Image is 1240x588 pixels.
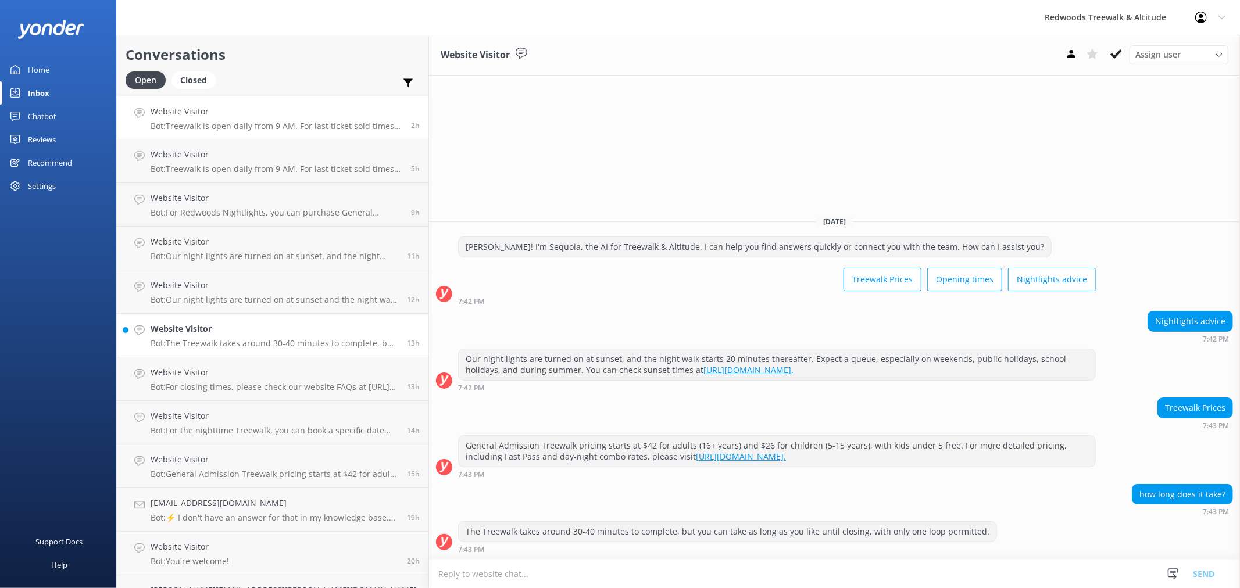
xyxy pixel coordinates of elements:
p: Bot: For Redwoods Nightlights, you can purchase General Admission tickets onsite or online. Howev... [151,207,402,218]
a: Website VisitorBot:You're welcome!20h [117,532,428,575]
button: Opening times [927,268,1002,291]
strong: 7:42 PM [458,298,484,305]
div: The Treewalk takes around 30-40 minutes to complete, but you can take as long as you like until c... [459,522,996,542]
span: Sep 02 2025 05:49pm (UTC +12:00) Pacific/Auckland [407,425,420,435]
span: Sep 02 2025 07:54pm (UTC +12:00) Pacific/Auckland [407,295,420,304]
div: Home [28,58,49,81]
div: Chatbot [28,105,56,128]
div: General Admission Treewalk pricing starts at $42 for adults (16+ years) and $26 for children (5-1... [459,436,1095,467]
a: Website VisitorBot:Treewalk is open daily from 9 AM. For last ticket sold times, please check our... [117,139,428,183]
div: Support Docs [36,530,83,553]
a: Website VisitorBot:General Admission Treewalk pricing starts at $42 for adults (16+ years) and $2... [117,444,428,488]
h4: Website Visitor [151,540,229,553]
div: Closed [171,71,216,89]
h4: Website Visitor [151,322,398,335]
a: Website VisitorBot:Our night lights are turned on at sunset, and the night walk starts 20 minutes... [117,227,428,270]
strong: 7:43 PM [1203,508,1229,515]
h4: Website Visitor [151,366,398,379]
h3: Website Visitor [441,48,510,63]
div: Sep 02 2025 07:42pm (UTC +12:00) Pacific/Auckland [458,297,1096,305]
button: Treewalk Prices [844,268,921,291]
strong: 7:43 PM [1203,422,1229,429]
div: Inbox [28,81,49,105]
span: Sep 02 2025 07:34pm (UTC +12:00) Pacific/Auckland [407,382,420,392]
a: Website VisitorBot:For closing times, please check our website FAQs at [URL][DOMAIN_NAME].13h [117,357,428,401]
span: [DATE] [816,217,853,227]
h4: Website Visitor [151,279,398,292]
a: [URL][DOMAIN_NAME]. [696,451,786,462]
p: Bot: General Admission Treewalk pricing starts at $42 for adults (16+ years) and $26 for children... [151,469,398,479]
button: Nightlights advice [1008,268,1096,291]
div: Recommend [28,151,72,174]
a: Website VisitorBot:Our night lights are turned on at sunset and the night walk starts 20 minutes ... [117,270,428,314]
a: Website VisitorBot:The Treewalk takes around 30-40 minutes to complete, but you can take as long ... [117,314,428,357]
span: Sep 02 2025 11:29pm (UTC +12:00) Pacific/Auckland [411,207,420,217]
p: Bot: ⚡ I don't have an answer for that in my knowledge base. Please try and rephrase your questio... [151,512,398,523]
h4: Website Visitor [151,105,402,118]
strong: 7:42 PM [1203,336,1229,343]
span: Sep 02 2025 04:55pm (UTC +12:00) Pacific/Auckland [407,469,420,479]
h4: Website Visitor [151,192,402,205]
h4: [EMAIL_ADDRESS][DOMAIN_NAME] [151,497,398,510]
div: Our night lights are turned on at sunset, and the night walk starts 20 minutes thereafter. Expect... [459,349,1095,380]
h4: Website Visitor [151,453,398,466]
a: [URL][DOMAIN_NAME]. [703,364,794,375]
h2: Conversations [126,44,420,66]
h4: Website Visitor [151,235,398,248]
p: Bot: Treewalk is open daily from 9 AM. For last ticket sold times, please check our website FAQs ... [151,121,402,131]
span: Sep 02 2025 12:04pm (UTC +12:00) Pacific/Auckland [407,556,420,566]
div: Sep 02 2025 07:43pm (UTC +12:00) Pacific/Auckland [458,545,997,553]
a: Closed [171,73,221,86]
a: Website VisitorBot:For the nighttime Treewalk, you can book a specific date and time with a Fast ... [117,401,428,444]
div: Sep 02 2025 07:43pm (UTC +12:00) Pacific/Auckland [1157,421,1233,429]
span: Sep 03 2025 03:18am (UTC +12:00) Pacific/Auckland [411,164,420,174]
h4: Website Visitor [151,148,402,161]
p: Bot: Our night lights are turned on at sunset, and the night walk starts 20 minutes thereafter. W... [151,251,398,261]
img: yonder-white-logo.png [17,20,84,39]
div: Assign User [1130,45,1228,64]
span: Sep 02 2025 09:29pm (UTC +12:00) Pacific/Auckland [407,251,420,261]
span: Sep 02 2025 07:43pm (UTC +12:00) Pacific/Auckland [407,338,420,348]
div: Reviews [28,128,56,151]
p: Bot: Our night lights are turned on at sunset and the night walk starts 20 minutes thereafter. We... [151,295,398,305]
p: Bot: For closing times, please check our website FAQs at [URL][DOMAIN_NAME]. [151,382,398,392]
span: Sep 02 2025 12:49pm (UTC +12:00) Pacific/Auckland [407,512,420,522]
a: Open [126,73,171,86]
p: Bot: You're welcome! [151,556,229,567]
span: Sep 03 2025 05:59am (UTC +12:00) Pacific/Auckland [411,120,420,130]
div: Sep 02 2025 07:43pm (UTC +12:00) Pacific/Auckland [1132,507,1233,515]
div: Help [51,553,67,576]
a: Website VisitorBot:Treewalk is open daily from 9 AM. For last ticket sold times, please check our... [117,96,428,139]
p: Bot: The Treewalk takes around 30-40 minutes to complete, but you can take as long as you like un... [151,338,398,349]
div: how long does it take? [1132,485,1232,504]
strong: 7:43 PM [458,546,484,553]
div: Nightlights advice [1148,311,1232,331]
div: Open [126,71,166,89]
div: Sep 02 2025 07:42pm (UTC +12:00) Pacific/Auckland [458,383,1096,392]
h4: Website Visitor [151,410,398,422]
div: Settings [28,174,56,198]
div: Treewalk Prices [1158,398,1232,418]
div: [PERSON_NAME]! I'm Sequoia, the AI for Treewalk & Altitude. I can help you find answers quickly o... [459,237,1051,257]
div: Sep 02 2025 07:43pm (UTC +12:00) Pacific/Auckland [458,470,1096,478]
strong: 7:43 PM [458,471,484,478]
span: Assign user [1135,48,1181,61]
a: Website VisitorBot:For Redwoods Nightlights, you can purchase General Admission tickets onsite or... [117,183,428,227]
a: [EMAIL_ADDRESS][DOMAIN_NAME]Bot:⚡ I don't have an answer for that in my knowledge base. Please tr... [117,488,428,532]
p: Bot: For the nighttime Treewalk, you can book a specific date and time with a Fast Pass ticket, w... [151,425,398,436]
p: Bot: Treewalk is open daily from 9 AM. For last ticket sold times, please check our website FAQs ... [151,164,402,174]
strong: 7:42 PM [458,385,484,392]
div: Sep 02 2025 07:42pm (UTC +12:00) Pacific/Auckland [1148,335,1233,343]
